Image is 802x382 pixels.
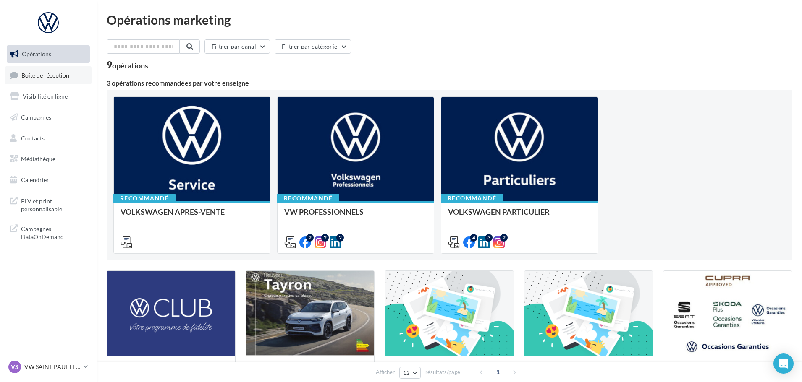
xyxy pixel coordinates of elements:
span: Afficher [376,368,395,376]
a: Campagnes [5,109,92,126]
span: PLV et print personnalisable [21,195,86,213]
div: 9 [107,60,148,70]
button: 12 [399,367,421,379]
div: 3 opérations recommandées par votre enseigne [107,80,792,86]
a: Opérations [5,45,92,63]
a: VS VW SAINT PAUL LES DAX [7,359,90,375]
div: Recommandé [441,194,503,203]
a: Contacts [5,130,92,147]
span: Médiathèque [21,155,55,162]
a: Boîte de réception [5,66,92,84]
span: Boîte de réception [21,71,69,78]
span: Opérations [22,50,51,57]
div: 2 [306,234,314,242]
div: 3 [485,234,493,242]
span: Visibilité en ligne [23,93,68,100]
div: Recommandé [277,194,339,203]
div: 2 [321,234,329,242]
span: 1 [491,365,505,379]
span: Campagnes DataOnDemand [21,223,86,241]
div: 2 [336,234,344,242]
div: 2 [500,234,508,242]
span: VOLKSWAGEN APRES-VENTE [121,207,225,216]
a: Calendrier [5,171,92,189]
p: VW SAINT PAUL LES DAX [24,363,80,371]
span: Calendrier [21,176,49,183]
a: Visibilité en ligne [5,88,92,105]
span: Campagnes [21,114,51,121]
button: Filtrer par canal [204,39,270,54]
button: Filtrer par catégorie [275,39,351,54]
span: résultats/page [425,368,460,376]
div: 4 [470,234,477,242]
span: Contacts [21,134,45,141]
span: VOLKSWAGEN PARTICULIER [448,207,550,216]
div: Open Intercom Messenger [773,353,794,374]
span: VW PROFESSIONNELS [284,207,364,216]
div: Recommandé [113,194,176,203]
span: VS [11,363,18,371]
a: Campagnes DataOnDemand [5,220,92,244]
div: Opérations marketing [107,13,792,26]
a: Médiathèque [5,150,92,168]
div: opérations [112,62,148,69]
a: PLV et print personnalisable [5,192,92,217]
span: 12 [403,369,410,376]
